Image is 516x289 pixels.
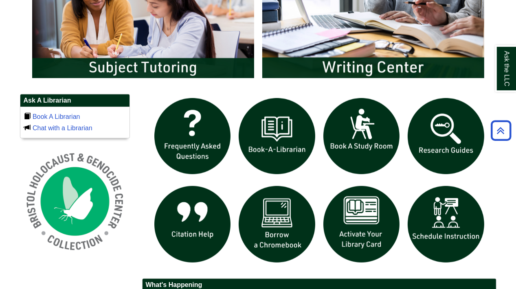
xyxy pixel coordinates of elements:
a: Book A Librarian [33,113,80,120]
img: Borrow a chromebook icon links to the borrow a chromebook web page [235,182,319,267]
img: frequently asked questions [150,94,235,179]
div: slideshow [150,94,488,270]
h2: Ask A Librarian [20,94,130,107]
img: activate Library Card icon links to form to activate student ID into library card [319,182,404,267]
img: For faculty. Schedule Library Instruction icon links to form. [404,182,488,267]
a: Chat with a Librarian [33,125,92,131]
img: Research Guides icon links to research guides web page [404,94,488,179]
img: Holocaust and Genocide Collection [20,147,130,256]
img: Book a Librarian icon links to book a librarian web page [235,94,319,179]
img: citation help icon links to citation help guide page [150,182,235,267]
a: Back to Top [488,125,514,136]
img: book a study room icon links to book a study room web page [319,94,404,179]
